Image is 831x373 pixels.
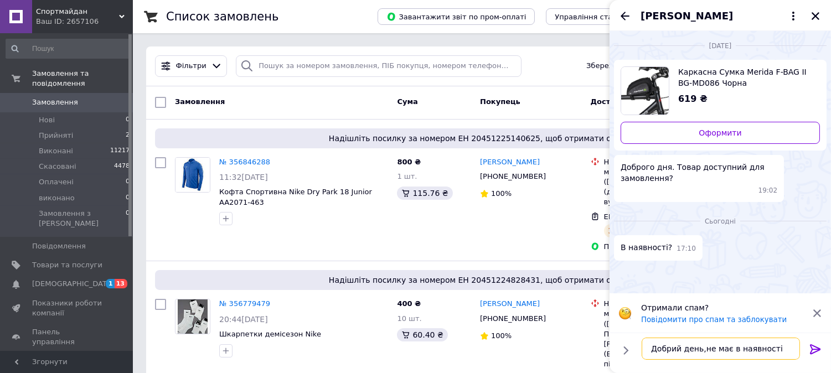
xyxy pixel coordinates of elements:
span: Спортмайдан [36,7,119,17]
div: 60.40 ₴ [397,328,447,341]
a: Кофта Спортивна Nike Dry Park 18 Junior AA2071-463 [219,188,372,206]
button: Назад [618,9,632,23]
button: [PERSON_NAME] [641,9,800,23]
div: Нова Пошта [604,157,714,167]
span: Замовлення та повідомлення [32,69,133,89]
div: 12.08.2025 [614,215,827,226]
span: [PHONE_NUMBER] [480,172,546,180]
span: Товари та послуги [32,260,102,270]
span: Нові [39,115,55,125]
input: Пошук за номером замовлення, ПІБ покупця, номером телефону, Email, номером накладної [236,55,522,77]
button: Завантажити звіт по пром-оплаті [378,8,535,25]
div: Заплановано [604,224,667,237]
span: Доброго дня. Товар доступний для замовлення? [621,162,777,184]
a: № 356846288 [219,158,270,166]
div: м. [GEOGRAPHIC_DATA] ([GEOGRAPHIC_DATA].), Поштомат №43346: вул. [PERSON_NAME], 139 (Вуличний між... [604,309,714,369]
span: Замовлення з [PERSON_NAME] [39,209,126,229]
span: Виконані [39,146,73,156]
span: Фільтри [176,61,207,71]
span: Замовлення [32,97,78,107]
a: Шкарпетки демісезон Nike [219,330,321,338]
span: [DATE] [705,42,736,51]
span: 0 [126,209,130,229]
a: Фото товару [175,157,210,193]
div: Ваш ID: 2657106 [36,17,133,27]
span: 13 [115,279,127,288]
span: 800 ₴ [397,158,421,166]
div: м. [GEOGRAPHIC_DATA] ([GEOGRAPHIC_DATA].), №242 (до 30 кг на одне місце): вул. [STREET_ADDRESS] [604,167,714,208]
span: Завантажити звіт по пром-оплаті [386,12,526,22]
textarea: Добрий день,не має в наявності [642,338,800,360]
span: В наявності? [621,242,672,253]
button: Показати кнопки [618,343,633,358]
span: Показники роботи компанії [32,298,102,318]
span: 0 [126,193,130,203]
span: Cума [397,97,417,106]
span: ЕН: 20451225140625 [604,213,683,221]
span: [PHONE_NUMBER] [480,314,546,323]
a: [PERSON_NAME] [480,157,540,168]
div: 09.08.2025 [614,40,827,51]
span: 0 [126,115,130,125]
span: 2 [126,131,130,141]
img: :face_with_monocle: [618,307,632,320]
span: 100% [491,189,512,198]
h1: Список замовлень [166,10,278,23]
span: 17:10 12.08.2025 [677,244,696,253]
button: Управління статусами [546,8,648,25]
span: 0 [126,177,130,187]
span: 10 шт. [397,314,421,323]
span: Покупець [480,97,520,106]
span: Сьогодні [700,217,740,226]
span: 19:02 09.08.2025 [758,186,778,195]
span: 11217 [110,146,130,156]
input: Пошук [6,39,131,59]
span: Панель управління [32,327,102,347]
span: 4478 [114,162,130,172]
img: Фото товару [176,158,210,192]
div: 115.76 ₴ [397,186,452,200]
span: 20:44[DATE] [219,315,268,324]
button: Закрити [809,9,822,23]
span: Надішліть посилку за номером ЕН 20451225140625, щоб отримати оплату [159,133,804,144]
span: [DEMOGRAPHIC_DATA] [32,279,114,289]
span: 619 ₴ [678,94,708,104]
span: 1 [106,279,115,288]
span: 1 шт. [397,172,417,180]
span: Скасовані [39,162,76,172]
span: Прийняті [39,131,73,141]
button: Повідомити про спам та заблокувати [641,315,787,324]
span: [PERSON_NAME] [641,9,733,23]
span: 400 ₴ [397,299,421,308]
span: Оплачені [39,177,74,187]
div: Пром-оплата [604,242,714,252]
span: 100% [491,331,512,340]
span: Доставка та оплата [591,97,673,106]
p: Отримали спам? [641,302,806,313]
a: № 356779479 [219,299,270,308]
span: Замовлення [175,97,225,106]
span: Управління статусами [555,13,639,21]
span: Каркасна Сумка Merida F-BAG II BG-MD086 Чорна [678,66,811,89]
a: Оформити [621,122,820,144]
span: 11:32[DATE] [219,173,268,182]
span: виконано [39,193,75,203]
a: Переглянути товар [621,66,820,115]
div: Нова Пошта [604,299,714,309]
span: Повідомлення [32,241,86,251]
img: Фото товару [178,299,208,334]
span: Збережені фільтри: [586,61,662,71]
a: Фото товару [175,299,210,334]
span: Надішліть посилку за номером ЕН 20451224828431, щоб отримати оплату [159,274,804,286]
a: [PERSON_NAME] [480,299,540,309]
img: 6270776399_w640_h640_karkasna-sumka-merida.jpg [621,67,669,115]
